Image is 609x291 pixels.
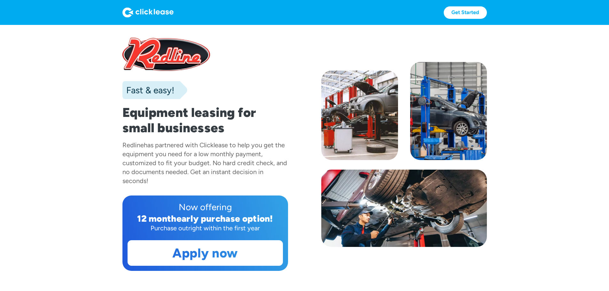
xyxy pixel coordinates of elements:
[122,7,174,18] img: Logo
[122,105,288,135] h1: Equipment leasing for small businesses
[128,224,283,233] div: Purchase outright within the first year
[176,213,273,224] div: early purchase option!
[137,213,176,224] div: 12 month
[122,141,287,185] div: has partnered with Clicklease to help you get the equipment you need for a low monthly payment, c...
[128,201,283,213] div: Now offering
[128,241,283,265] a: Apply now
[444,6,487,19] a: Get Started
[122,84,174,96] div: Fast & easy!
[122,141,144,149] div: Redline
